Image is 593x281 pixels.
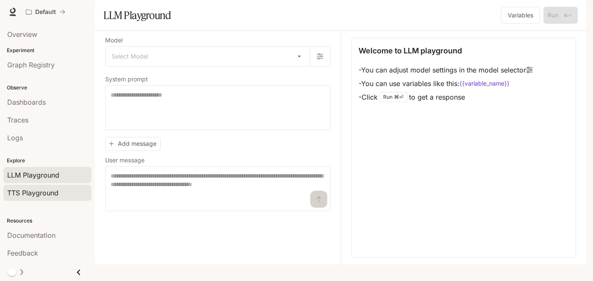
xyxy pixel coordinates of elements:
code: {{variable_name}} [459,79,509,88]
div: Run [379,92,407,102]
button: All workspaces [22,3,69,20]
p: Default [35,8,56,16]
p: User message [105,157,145,163]
p: ⌘⏎ [394,95,404,100]
li: - Click to get a response [359,90,533,104]
button: Add message [105,137,161,151]
span: Select Model [111,52,148,61]
li: - You can use variables like this: [359,77,533,90]
h1: LLM Playground [103,7,171,24]
li: - You can adjust model settings in the model selector [359,63,533,77]
div: Select Model [106,47,310,66]
p: Model [105,37,122,43]
p: System prompt [105,76,148,82]
button: Variables [501,7,540,24]
p: Welcome to LLM playground [359,45,462,56]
